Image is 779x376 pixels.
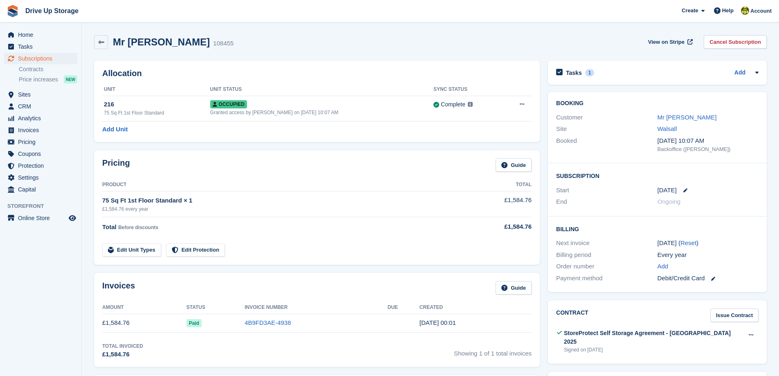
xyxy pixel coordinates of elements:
[102,125,128,134] a: Add Unit
[18,148,67,160] span: Coupons
[658,136,759,146] div: [DATE] 10:07 AM
[18,160,67,171] span: Protection
[645,35,694,49] a: View on Stripe
[18,212,67,224] span: Online Store
[682,7,698,15] span: Create
[388,301,420,314] th: Due
[704,35,767,49] a: Cancel Subscription
[22,4,82,18] a: Drive Up Storage
[556,171,759,180] h2: Subscription
[658,145,759,153] div: Backoffice ([PERSON_NAME])
[658,262,669,271] a: Add
[556,262,657,271] div: Order number
[19,65,77,73] a: Contracts
[564,329,743,346] div: StoreProtect Self Storage Agreement - [GEOGRAPHIC_DATA] 2025
[18,172,67,183] span: Settings
[658,125,677,132] a: Walsall
[4,41,77,52] a: menu
[4,136,77,148] a: menu
[102,196,453,205] div: 75 Sq Ft 1st Floor Standard × 1
[104,100,210,109] div: 216
[4,113,77,124] a: menu
[556,274,657,283] div: Payment method
[4,53,77,64] a: menu
[566,69,582,77] h2: Tasks
[210,83,433,96] th: Unit Status
[102,314,186,332] td: £1,584.76
[18,41,67,52] span: Tasks
[496,158,532,172] a: Guide
[734,68,745,78] a: Add
[18,89,67,100] span: Sites
[556,113,657,122] div: Customer
[564,346,743,353] div: Signed on [DATE]
[722,7,734,15] span: Help
[648,38,685,46] span: View on Stripe
[4,184,77,195] a: menu
[102,223,117,230] span: Total
[433,83,502,96] th: Sync Status
[4,172,77,183] a: menu
[710,308,759,322] a: Issue Contract
[556,197,657,207] div: End
[556,186,657,195] div: Start
[4,29,77,41] a: menu
[658,186,677,195] time: 2025-09-29 23:00:00 UTC
[18,124,67,136] span: Invoices
[18,113,67,124] span: Analytics
[18,136,67,148] span: Pricing
[18,29,67,41] span: Home
[118,225,158,230] span: Before discounts
[750,7,772,15] span: Account
[4,160,77,171] a: menu
[186,319,202,327] span: Paid
[658,198,681,205] span: Ongoing
[658,250,759,260] div: Every year
[19,75,77,84] a: Price increases NEW
[67,213,77,223] a: Preview store
[453,222,532,232] div: £1,584.76
[556,124,657,134] div: Site
[556,239,657,248] div: Next invoice
[4,89,77,100] a: menu
[102,158,130,172] h2: Pricing
[213,39,233,48] div: 108455
[113,36,210,47] h2: Mr [PERSON_NAME]
[210,100,247,108] span: Occupied
[166,243,225,257] a: Edit Protection
[18,184,67,195] span: Capital
[18,53,67,64] span: Subscriptions
[19,76,58,83] span: Price increases
[496,281,532,295] a: Guide
[102,301,186,314] th: Amount
[102,342,143,350] div: Total Invoiced
[585,69,595,77] div: 1
[102,281,135,295] h2: Invoices
[680,239,696,246] a: Reset
[556,136,657,153] div: Booked
[420,319,456,326] time: 2025-09-29 23:01:02 UTC
[556,250,657,260] div: Billing period
[4,124,77,136] a: menu
[468,102,473,107] img: icon-info-grey-7440780725fd019a000dd9b08b2336e03edf1995a4989e88bcd33f0948082b44.svg
[64,75,77,83] div: NEW
[4,101,77,112] a: menu
[7,5,19,17] img: stora-icon-8386f47178a22dfd0bd8f6a31ec36ba5ce8667c1dd55bd0f319d3a0aa187defe.svg
[245,301,388,314] th: Invoice Number
[210,109,433,116] div: Granted access by [PERSON_NAME] on [DATE] 10:07 AM
[556,225,759,233] h2: Billing
[658,114,717,121] a: Mr [PERSON_NAME]
[102,178,453,191] th: Product
[4,148,77,160] a: menu
[420,301,532,314] th: Created
[658,274,759,283] div: Debit/Credit Card
[245,319,291,326] a: 4B9FD3AE-4938
[556,100,759,107] h2: Booking
[658,239,759,248] div: [DATE] ( )
[102,83,210,96] th: Unit
[454,342,532,359] span: Showing 1 of 1 total invoices
[453,191,532,217] td: £1,584.76
[102,243,161,257] a: Edit Unit Types
[556,308,588,322] h2: Contract
[7,202,81,210] span: Storefront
